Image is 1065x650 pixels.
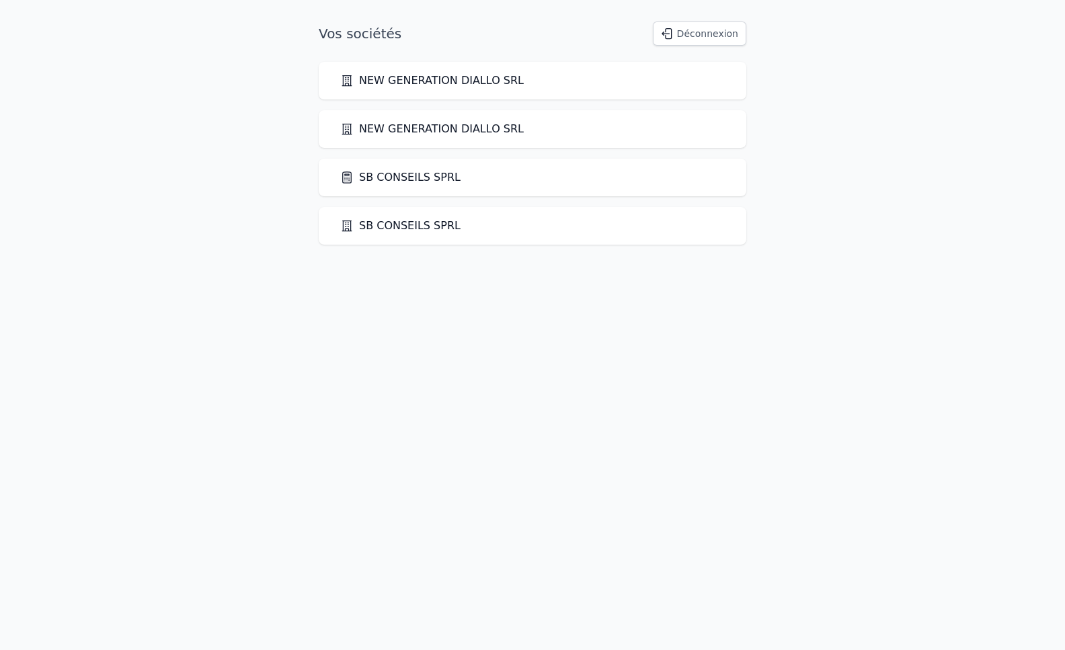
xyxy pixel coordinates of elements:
[653,22,746,46] button: Déconnexion
[340,218,461,234] a: SB CONSEILS SPRL
[340,73,524,89] a: NEW GENERATION DIALLO SRL
[319,24,401,43] h1: Vos sociétés
[340,121,524,137] a: NEW GENERATION DIALLO SRL
[340,169,461,186] a: SB CONSEILS SPRL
